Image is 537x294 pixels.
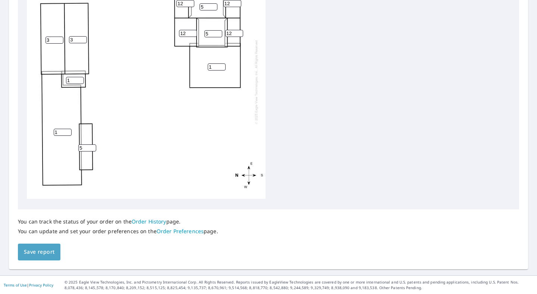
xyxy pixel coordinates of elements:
a: Order Preferences [157,228,204,235]
p: You can update and set your order preferences on the page. [18,228,218,235]
p: You can track the status of your order on the page. [18,218,218,225]
a: Terms of Use [4,282,27,288]
a: Order History [132,218,166,225]
span: Save report [24,247,54,257]
a: Privacy Policy [29,282,53,288]
p: © 2025 Eagle View Technologies, Inc. and Pictometry International Corp. All Rights Reserved. Repo... [65,279,533,291]
button: Save report [18,244,60,260]
p: | [4,283,53,287]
